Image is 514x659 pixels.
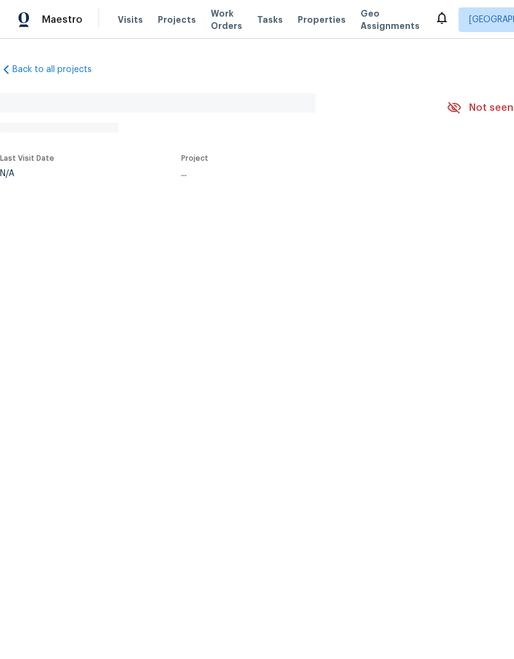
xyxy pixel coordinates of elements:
[361,7,420,32] span: Geo Assignments
[158,14,196,26] span: Projects
[298,14,346,26] span: Properties
[211,7,242,32] span: Work Orders
[257,15,283,24] span: Tasks
[118,14,143,26] span: Visits
[181,155,208,162] span: Project
[181,169,418,178] div: ...
[42,14,83,26] span: Maestro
